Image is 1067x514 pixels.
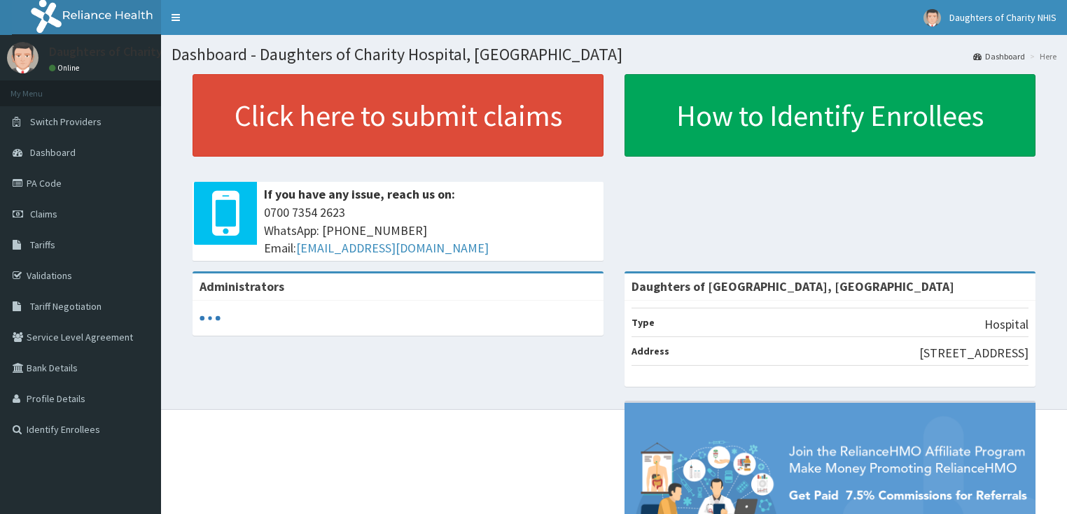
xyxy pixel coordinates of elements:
span: 0700 7354 2623 WhatsApp: [PHONE_NUMBER] Email: [264,204,597,257]
b: If you have any issue, reach us on: [264,186,455,202]
img: User Image [7,42,39,73]
span: Switch Providers [30,115,102,128]
b: Type [632,316,655,329]
h1: Dashboard - Daughters of Charity Hospital, [GEOGRAPHIC_DATA] [172,45,1056,64]
a: Click here to submit claims [193,74,604,157]
b: Address [632,345,669,357]
span: Claims [30,208,57,220]
span: Dashboard [30,146,76,159]
b: Administrators [200,278,284,294]
p: [STREET_ADDRESS] [919,344,1028,362]
a: Dashboard [973,50,1025,62]
img: User Image [923,9,941,27]
p: Daughters of Charity NHIS [49,45,193,58]
span: Tariff Negotiation [30,300,102,313]
svg: audio-loading [200,308,221,329]
li: Here [1026,50,1056,62]
a: Online [49,63,83,73]
p: Hospital [984,315,1028,334]
span: Daughters of Charity NHIS [949,11,1056,24]
a: How to Identify Enrollees [625,74,1035,157]
strong: Daughters of [GEOGRAPHIC_DATA], [GEOGRAPHIC_DATA] [632,278,954,294]
a: [EMAIL_ADDRESS][DOMAIN_NAME] [296,240,489,256]
span: Tariffs [30,238,55,251]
